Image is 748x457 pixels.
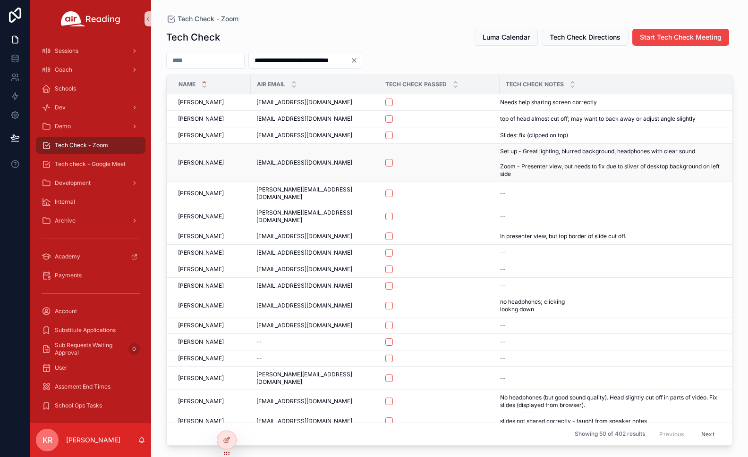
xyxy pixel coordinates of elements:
a: [PERSON_NAME] [178,398,245,405]
span: Tech Check Directions [550,33,620,42]
span: [PERSON_NAME] [178,302,224,309]
span: Tech Check - Zoom [55,141,108,149]
a: [PERSON_NAME] [178,159,245,166]
span: -- [500,266,506,273]
span: [PERSON_NAME] [178,355,224,362]
a: [PERSON_NAME] [178,249,245,257]
a: [EMAIL_ADDRESS][DOMAIN_NAME] [256,282,374,290]
a: slides not shared correctly - taught from speaker notes [500,417,720,425]
span: [PERSON_NAME][EMAIL_ADDRESS][DOMAIN_NAME] [256,371,374,386]
span: -- [500,282,506,290]
button: Luma Calendar [475,29,538,46]
span: [PERSON_NAME] [178,322,224,329]
a: [EMAIL_ADDRESS][DOMAIN_NAME] [256,322,374,329]
button: Next [695,427,721,441]
a: top of head almost cut off; may want to back away or adjust angle slightly [500,115,720,123]
a: [EMAIL_ADDRESS][DOMAIN_NAME] [256,417,374,425]
a: No headphones (but good sound quality). Head slightly cut off in parts of video. Fix slides (disp... [500,394,720,409]
span: -- [500,322,506,329]
a: Needs help sharing screen correctly [500,99,720,106]
span: no headphones; clicking lookng down [500,298,600,313]
span: -- [500,190,506,197]
span: Demo [55,123,71,130]
a: Set up - Great lighting, blurred background, headphones with clear sound Zoom - Presenter view, b... [500,148,720,178]
span: Development [55,179,91,187]
a: -- [500,266,720,273]
a: -- [500,338,720,346]
span: [EMAIL_ADDRESS][DOMAIN_NAME] [256,417,352,425]
span: [PERSON_NAME] [178,233,224,240]
a: [EMAIL_ADDRESS][DOMAIN_NAME] [256,115,374,123]
a: Archive [36,212,145,229]
span: Tech Check - Zoom [178,14,238,24]
span: [PERSON_NAME] [178,190,224,197]
span: -- [500,374,506,382]
h1: Tech Check [166,31,220,44]
span: [EMAIL_ADDRESS][DOMAIN_NAME] [256,99,352,106]
span: [PERSON_NAME] [178,338,224,346]
span: [PERSON_NAME] [178,417,224,425]
a: [PERSON_NAME] [178,266,245,273]
a: Sub Requests Waiting Approval0 [36,341,145,357]
a: Substitute Applications [36,322,145,339]
a: Dev [36,99,145,116]
a: -- [500,213,720,220]
span: [PERSON_NAME] [178,282,224,290]
span: [PERSON_NAME] [178,115,224,123]
span: Showing 50 of 402 results [575,431,645,438]
a: Slides: fix (clipped on top) [500,132,720,139]
div: 0 [128,343,140,355]
span: Archive [55,217,76,224]
span: [EMAIL_ADDRESS][DOMAIN_NAME] [256,282,352,290]
a: Tech check - Google Meet [36,156,145,173]
a: Tech Check - Zoom [36,137,145,154]
div: scrollable content [30,38,151,423]
button: Tech Check Directions [542,29,629,46]
span: Coach [55,66,72,74]
span: Tech check - Google Meet [55,160,126,168]
a: Coach [36,61,145,78]
a: -- [500,282,720,290]
span: [PERSON_NAME] [178,99,224,106]
span: [EMAIL_ADDRESS][DOMAIN_NAME] [256,132,352,139]
span: Account [55,307,77,315]
span: -- [256,355,262,362]
a: School Ops Tasks [36,397,145,414]
a: [PERSON_NAME] [178,302,245,309]
span: Start Tech Check Meeting [640,33,722,42]
span: [EMAIL_ADDRESS][DOMAIN_NAME] [256,398,352,405]
img: App logo [61,11,120,26]
a: [PERSON_NAME] [178,374,245,382]
span: [EMAIL_ADDRESS][DOMAIN_NAME] [256,233,352,240]
a: User [36,359,145,376]
a: [PERSON_NAME] [178,233,245,240]
a: Demo [36,118,145,135]
span: [EMAIL_ADDRESS][DOMAIN_NAME] [256,266,352,273]
span: [PERSON_NAME] [178,132,224,139]
span: -- [256,338,262,346]
span: -- [500,355,506,362]
span: Assement End Times [55,383,110,391]
span: -- [500,213,506,220]
a: [EMAIL_ADDRESS][DOMAIN_NAME] [256,99,374,106]
a: -- [500,190,720,197]
span: Needs help sharing screen correctly [500,99,597,106]
a: [PERSON_NAME][EMAIL_ADDRESS][DOMAIN_NAME] [256,186,374,201]
button: Start Tech Check Meeting [632,29,729,46]
span: Schools [55,85,76,92]
a: -- [500,322,720,329]
a: -- [256,338,374,346]
a: Academy [36,248,145,265]
a: [PERSON_NAME] [178,115,245,123]
span: Payments [55,272,82,279]
span: [PERSON_NAME] [178,374,224,382]
a: [PERSON_NAME] [178,355,245,362]
a: no headphones; clicking lookng down [500,298,720,313]
a: Account [36,303,145,320]
a: [PERSON_NAME] [178,282,245,290]
span: slides not shared correctly - taught from speaker notes [500,417,647,425]
span: -- [500,249,506,257]
span: Name [178,81,195,88]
